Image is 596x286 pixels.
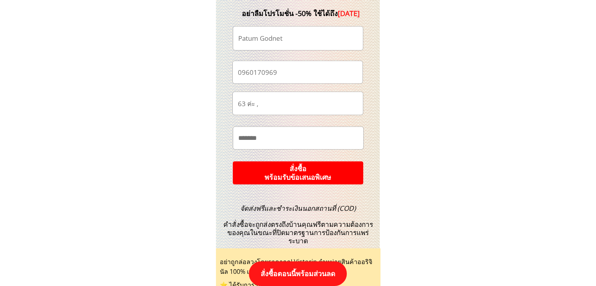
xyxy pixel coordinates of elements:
[230,8,372,19] div: อย่าลืมโปรโมชั่น -50% ใช้ได้ถึง
[219,205,378,245] h3: คำสั่งซื้อจะถูกส่งตรงถึงบ้านคุณฟรีตามความต้องการของคุณในขณะที่ปิดมาตรฐานการป้องกันการแพร่ระบาด
[236,61,359,83] input: เบอร์โทรศัพท์
[249,261,347,286] p: สั่งซื้อตอนนี้พร้อมส่วนลด
[338,9,360,18] span: [DATE]
[236,27,360,50] input: ชื่อ-นามสกุล
[220,257,377,277] div: อย่าถูกล่อลวงโดยราคาถูก! Vistorin จำหน่ายสินค้าออริจินัล 100% เท่านั้น
[233,161,363,185] p: สั่งซื้อ พร้อมรับข้อเสนอพิเศษ
[240,204,356,213] span: จัดส่งฟรีและชำระเงินนอกสถานที่ (COD)
[236,92,360,115] input: ที่อยู่จัดส่ง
